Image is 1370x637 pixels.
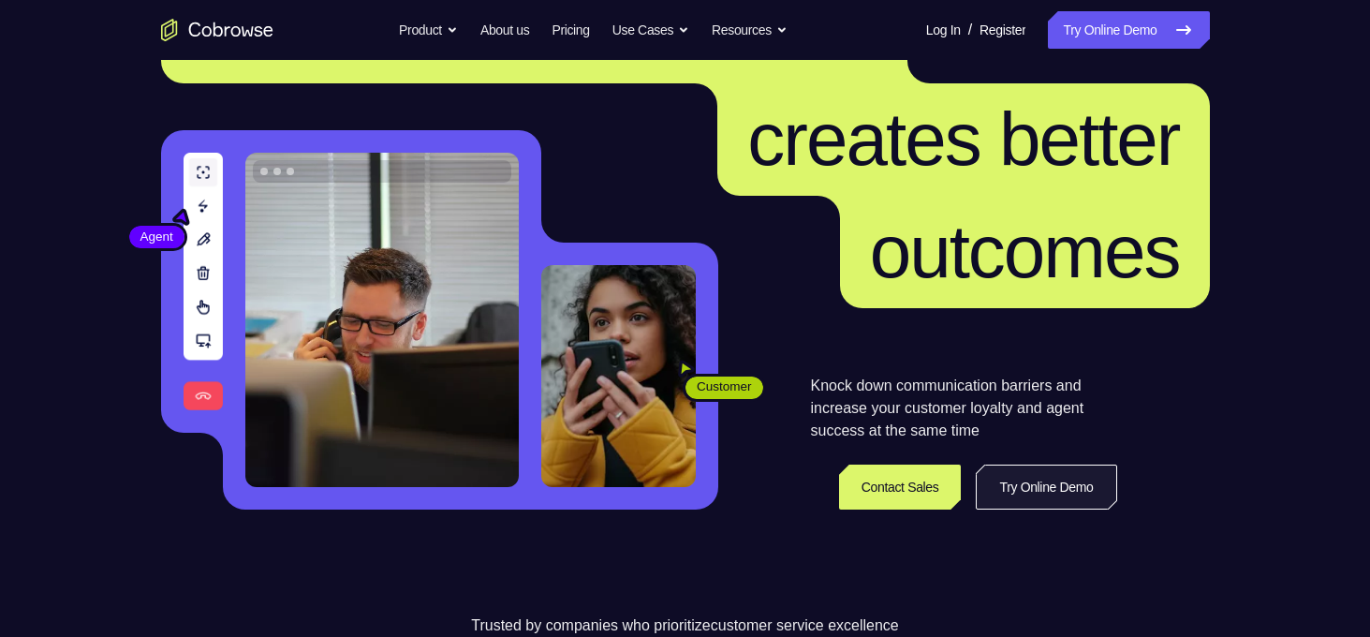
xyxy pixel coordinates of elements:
img: A customer holding their phone [541,265,696,487]
a: Pricing [552,11,589,49]
button: Resources [712,11,788,49]
a: Try Online Demo [1048,11,1209,49]
a: About us [480,11,529,49]
button: Product [399,11,458,49]
span: creates better [747,97,1179,181]
img: A customer support agent talking on the phone [245,153,519,487]
a: Register [980,11,1025,49]
a: Try Online Demo [976,465,1116,510]
a: Contact Sales [839,465,962,510]
span: customer service excellence [711,617,899,633]
a: Go to the home page [161,19,273,41]
p: Knock down communication barriers and increase your customer loyalty and agent success at the sam... [811,375,1117,442]
button: Use Cases [612,11,689,49]
span: outcomes [870,210,1180,293]
span: / [968,19,972,41]
a: Log In [926,11,961,49]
